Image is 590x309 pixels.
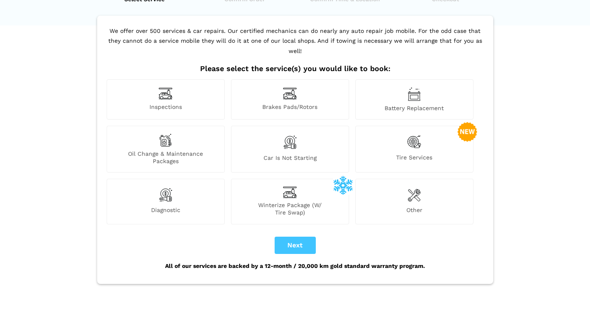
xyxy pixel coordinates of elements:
[107,103,224,112] span: Inspections
[107,150,224,165] span: Oil Change & Maintenance Packages
[107,206,224,216] span: Diagnostic
[333,175,353,195] img: winterize-icon_1.png
[356,104,473,112] span: Battery Replacement
[356,206,473,216] span: Other
[457,122,477,142] img: new-badge-2-48.png
[231,201,349,216] span: Winterize Package (W/ Tire Swap)
[356,154,473,165] span: Tire Services
[105,254,486,278] div: All of our services are backed by a 12-month / 20,000 km gold standard warranty program.
[275,237,316,254] button: Next
[231,154,349,165] span: Car is not starting
[105,26,486,65] p: We offer over 500 services & car repairs. Our certified mechanics can do nearly any auto repair j...
[231,103,349,112] span: Brakes Pads/Rotors
[105,64,486,73] h2: Please select the service(s) you would like to book:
